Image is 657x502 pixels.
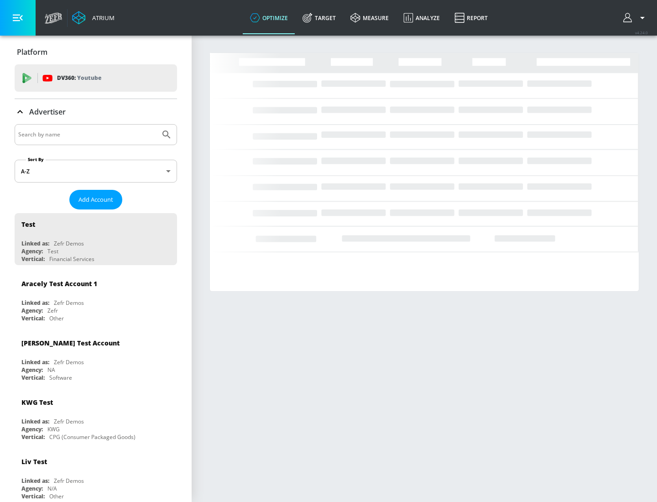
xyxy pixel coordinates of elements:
[18,129,156,141] input: Search by name
[49,433,136,441] div: CPG (Consumer Packaged Goods)
[47,485,57,492] div: N/A
[15,99,177,125] div: Advertiser
[72,11,115,25] a: Atrium
[15,391,177,443] div: KWG TestLinked as:Zefr DemosAgency:KWGVertical:CPG (Consumer Packaged Goods)
[54,240,84,247] div: Zefr Demos
[15,213,177,265] div: TestLinked as:Zefr DemosAgency:TestVertical:Financial Services
[396,1,447,34] a: Analyze
[21,279,97,288] div: Aracely Test Account 1
[21,240,49,247] div: Linked as:
[47,366,55,374] div: NA
[69,190,122,209] button: Add Account
[21,220,35,229] div: Test
[21,398,53,407] div: KWG Test
[21,366,43,374] div: Agency:
[243,1,295,34] a: optimize
[21,418,49,425] div: Linked as:
[21,358,49,366] div: Linked as:
[57,73,101,83] p: DV360:
[26,157,46,162] label: Sort By
[21,477,49,485] div: Linked as:
[17,47,47,57] p: Platform
[15,39,177,65] div: Platform
[21,339,120,347] div: [PERSON_NAME] Test Account
[15,272,177,324] div: Aracely Test Account 1Linked as:Zefr DemosAgency:ZefrVertical:Other
[15,160,177,183] div: A-Z
[21,374,45,382] div: Vertical:
[49,374,72,382] div: Software
[15,332,177,384] div: [PERSON_NAME] Test AccountLinked as:Zefr DemosAgency:NAVertical:Software
[15,64,177,92] div: DV360: Youtube
[635,30,648,35] span: v 4.24.0
[21,485,43,492] div: Agency:
[21,433,45,441] div: Vertical:
[49,314,64,322] div: Other
[77,73,101,83] p: Youtube
[54,477,84,485] div: Zefr Demos
[49,492,64,500] div: Other
[49,255,94,263] div: Financial Services
[21,314,45,322] div: Vertical:
[21,307,43,314] div: Agency:
[21,425,43,433] div: Agency:
[89,14,115,22] div: Atrium
[21,247,43,255] div: Agency:
[78,194,113,205] span: Add Account
[47,307,58,314] div: Zefr
[54,358,84,366] div: Zefr Demos
[447,1,495,34] a: Report
[21,299,49,307] div: Linked as:
[21,492,45,500] div: Vertical:
[295,1,343,34] a: Target
[54,299,84,307] div: Zefr Demos
[343,1,396,34] a: measure
[21,457,47,466] div: Liv Test
[54,418,84,425] div: Zefr Demos
[29,107,66,117] p: Advertiser
[47,247,58,255] div: Test
[47,425,60,433] div: KWG
[21,255,45,263] div: Vertical:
